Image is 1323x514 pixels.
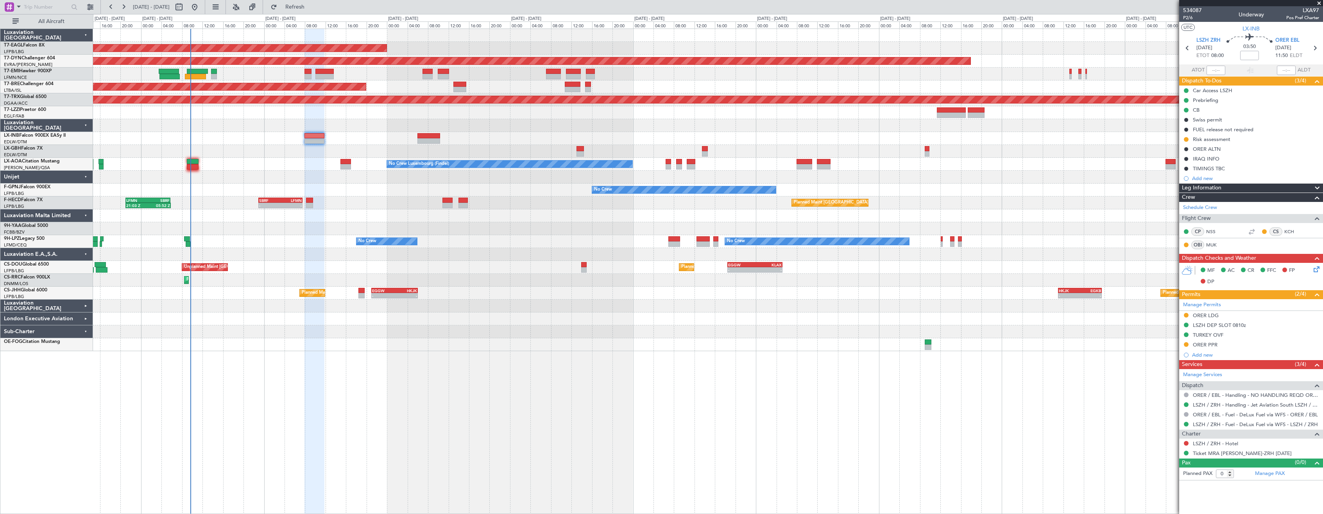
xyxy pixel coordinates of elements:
div: [DATE] - [DATE] [265,16,295,22]
div: 16:00 [346,21,366,29]
a: LSZH / ZRH - Hotel [1193,440,1238,447]
span: AC [1228,267,1235,275]
span: ETOT [1196,52,1209,60]
a: LFPB/LBG [4,203,24,209]
div: 12:00 [940,21,961,29]
a: LSZH / ZRH - Handling - Jet Aviation South LSZH / ZRH [1193,402,1319,408]
button: UTC [1181,24,1195,31]
div: Planned Maint Lagos ([PERSON_NAME]) [186,274,267,286]
div: Add new [1192,175,1319,182]
a: Manage Services [1183,371,1222,379]
div: [DATE] - [DATE] [511,16,541,22]
span: CS-DOU [4,262,22,267]
span: [DATE] - [DATE] [133,4,170,11]
a: LX-INBFalcon 900EX EASy II [4,133,66,138]
a: T7-DYNChallenger 604 [4,56,55,61]
div: SBRF [259,198,281,203]
div: SBRF [148,198,170,203]
span: [DATE] [1275,44,1291,52]
a: T7-LZZIPraetor 600 [4,107,46,112]
span: P2/6 [1183,14,1202,21]
div: 00:00 [633,21,653,29]
div: ORER ALTN [1193,146,1221,152]
span: All Aircraft [20,19,82,24]
div: - [372,293,395,298]
a: LFMN/NCE [4,75,27,80]
span: LX-AOA [4,159,22,164]
div: OBI [1191,241,1204,249]
div: KLAX [755,262,782,267]
div: 12:00 [202,21,223,29]
span: FP [1289,267,1295,275]
span: CS-RRC [4,275,21,280]
div: Risk assessment [1193,136,1230,143]
a: DNMM/LOS [4,281,28,287]
span: T7-TRX [4,95,20,99]
div: EGGW [372,288,395,293]
div: 08:00 [920,21,940,29]
div: IRAQ INFO [1193,155,1219,162]
div: 08:00 [674,21,694,29]
div: EGGW [728,262,755,267]
a: T7-TRXGlobal 6500 [4,95,47,99]
a: F-HECDFalcon 7X [4,198,43,202]
div: 20:00 [858,21,879,29]
span: ELDT [1290,52,1302,60]
div: 16:00 [715,21,735,29]
span: Crew [1182,193,1195,202]
div: 16:00 [223,21,243,29]
a: T7-BREChallenger 604 [4,82,54,86]
div: 20:00 [1105,21,1125,29]
div: 00:00 [756,21,776,29]
div: CP [1191,227,1204,236]
a: T7-EAGLFalcon 8X [4,43,45,48]
div: 12:00 [449,21,469,29]
div: - [281,203,302,208]
span: T7-EAGL [4,43,23,48]
div: 16:00 [1084,21,1104,29]
div: 00:00 [879,21,899,29]
div: 04:00 [777,21,797,29]
div: 16:00 [100,21,120,29]
div: Car Access LSZH [1193,87,1232,94]
div: [DATE] - [DATE] [757,16,787,22]
a: [PERSON_NAME]/QSA [4,165,50,171]
div: 20:00 [489,21,510,29]
div: No Crew [727,236,745,247]
span: F-GPNJ [4,185,21,189]
div: Planned Maint [GEOGRAPHIC_DATA] ([GEOGRAPHIC_DATA]) [302,287,425,299]
div: 20:00 [981,21,1002,29]
a: KCH [1284,228,1302,235]
div: No Crew [594,184,612,196]
a: Ticket MRA [PERSON_NAME]-ZRH [DATE] [1193,450,1292,457]
span: ATOT [1192,66,1205,74]
div: 16:00 [961,21,981,29]
span: 534087 [1183,6,1202,14]
div: 08:00 [797,21,817,29]
div: Unplanned Maint [GEOGRAPHIC_DATA] ([GEOGRAPHIC_DATA]) [184,261,313,273]
div: 04:00 [653,21,674,29]
div: No Crew Luxembourg (Findel) [389,158,449,170]
div: 04:00 [285,21,305,29]
a: LX-AOACitation Mustang [4,159,60,164]
span: (3/4) [1295,360,1306,368]
div: 08:00 [182,21,202,29]
a: Manage Permits [1183,301,1221,309]
span: T7-DYN [4,56,21,61]
div: - [728,268,755,272]
span: LX-INB [4,133,19,138]
div: 12:00 [571,21,592,29]
a: Schedule Crew [1183,204,1217,212]
button: Refresh [267,1,314,13]
div: 04:00 [161,21,182,29]
span: Services [1182,360,1202,369]
a: FCBB/BZV [4,229,25,235]
span: (3/4) [1295,77,1306,85]
input: Trip Number [24,1,69,13]
a: EVRA/[PERSON_NAME] [4,62,52,68]
a: LFPB/LBG [4,294,24,300]
a: EGLF/FAB [4,113,24,119]
a: LSZH / ZRH - Fuel - DeLux Fuel via WFS - LSZH / ZRH [1193,421,1318,428]
div: - [1080,293,1101,298]
div: 16:00 [469,21,489,29]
